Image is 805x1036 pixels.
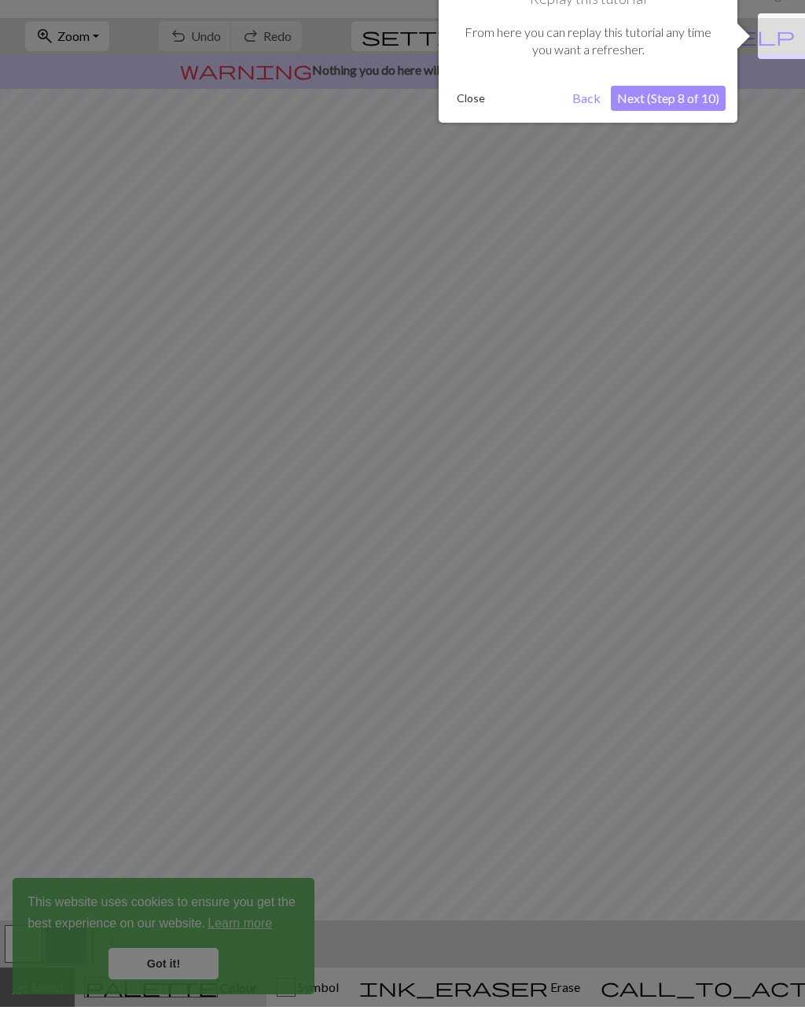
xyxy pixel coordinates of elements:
button: Close [450,116,491,139]
h1: Replay this tutorial [450,20,726,37]
div: Replay this tutorial [439,8,737,152]
button: Back [566,115,607,140]
div: From here you can replay this tutorial any time you want a refresher. [450,37,726,104]
button: Next (Step 8 of 10) [611,115,726,140]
